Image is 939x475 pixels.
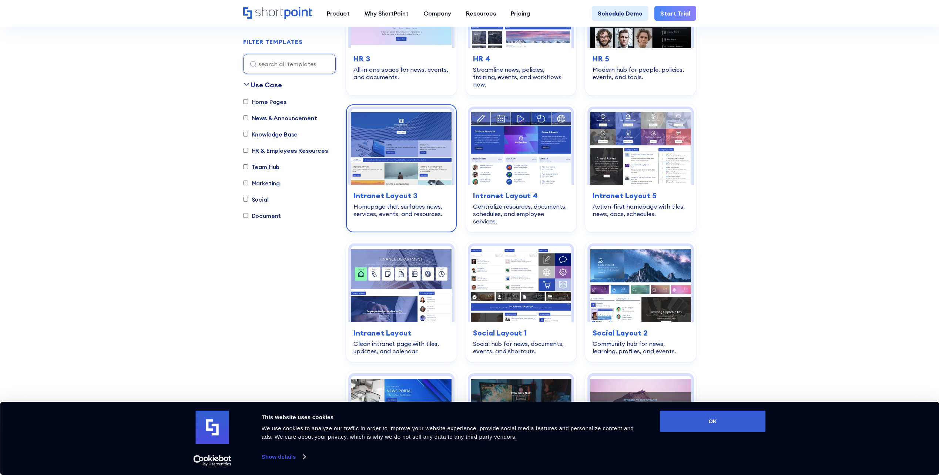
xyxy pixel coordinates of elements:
h3: HR 5 [593,53,688,64]
a: Company [416,6,459,21]
a: Social Layout 1 – SharePoint Social Intranet Template: Social hub for news, documents, events, an... [466,241,576,362]
a: Pricing [503,6,537,21]
a: Start Trial [654,6,696,21]
label: Document [243,211,281,220]
a: Schedule Demo [592,6,648,21]
div: Social hub for news, documents, events, and shortcuts. [473,340,569,355]
h3: HR 4 [473,53,569,64]
img: Together – Intranet Homepage Template: Modern hub for news, documents, events, and shortcuts. [590,376,691,452]
img: Marketing 2 – SharePoint Online Communication Site: Centralize company news, events, highlights, ... [351,376,452,452]
span: We use cookies to analyze our traffic in order to improve your website experience, provide social... [262,425,634,440]
div: Product [327,9,350,18]
h3: Intranet Layout 5 [593,190,688,201]
div: Resources [466,9,496,18]
input: News & Announcement [243,116,248,121]
div: All‑in‑one space for news, events, and documents. [353,66,449,81]
input: Home Pages [243,100,248,104]
a: Resources [459,6,503,21]
h3: Intranet Layout 3 [353,190,449,201]
h3: HR 3 [353,53,449,64]
label: HR & Employees Resources [243,146,328,155]
img: News Portal 2 – SharePoint News Post Template: Deliver company news, updates, and announcements e... [470,376,571,452]
div: This website uses cookies [262,413,643,422]
img: Intranet Layout 3 – SharePoint Homepage Template: Homepage that surfaces news, services, events, ... [351,109,452,185]
a: Intranet Layout 4 – Intranet Page Template: Centralize resources, documents, schedules, and emplo... [466,104,576,232]
div: FILTER TEMPLATES [243,39,303,45]
label: Home Pages [243,97,286,106]
div: Community hub for news, learning, profiles, and events. [593,340,688,355]
img: Intranet Layout – SharePoint Page Design: Clean intranet page with tiles, updates, and calendar. [351,246,452,322]
input: Team Hub [243,165,248,169]
input: search all templates [243,54,336,74]
h3: Intranet Layout [353,327,449,338]
input: Social [243,197,248,202]
img: Intranet Layout 4 – Intranet Page Template: Centralize resources, documents, schedules, and emplo... [470,109,571,185]
div: Company [423,9,451,18]
label: Marketing [243,179,280,188]
label: Team Hub [243,162,280,171]
div: Clean intranet page with tiles, updates, and calendar. [353,340,449,355]
a: Intranet Layout 5 – SharePoint Page Template: Action-first homepage with tiles, news, docs, sched... [585,104,696,232]
a: Intranet Layout 3 – SharePoint Homepage Template: Homepage that surfaces news, services, events, ... [346,104,457,232]
img: Social Layout 1 – SharePoint Social Intranet Template: Social hub for news, documents, events, an... [470,246,571,322]
div: Centralize resources, documents, schedules, and employee services. [473,203,569,225]
button: OK [660,411,766,432]
a: Show details [262,451,305,462]
a: Home [243,7,312,20]
label: News & Announcement [243,114,317,122]
div: Modern hub for people, policies, events, and tools. [593,66,688,81]
div: Why ShortPoint [365,9,409,18]
label: Social [243,195,269,204]
a: Intranet Layout – SharePoint Page Design: Clean intranet page with tiles, updates, and calendar.I... [346,241,457,362]
h3: Social Layout 2 [593,327,688,338]
h3: Intranet Layout 4 [473,190,569,201]
div: Pricing [511,9,530,18]
a: Usercentrics Cookiebot - opens in a new window [180,455,245,466]
div: Homepage that surfaces news, services, events, and resources. [353,203,449,218]
a: Product [319,6,357,21]
img: Intranet Layout 5 – SharePoint Page Template: Action-first homepage with tiles, news, docs, sched... [590,109,691,185]
div: Streamline news, policies, training, events, and workflows now. [473,66,569,88]
div: Action-first homepage with tiles, news, docs, schedules. [593,203,688,218]
div: Use Case [251,80,282,90]
img: logo [196,411,229,444]
input: Document [243,213,248,218]
label: Knowledge Base [243,130,298,139]
a: Why ShortPoint [357,6,416,21]
img: Social Layout 2 – SharePoint Community Site: Community hub for news, learning, profiles, and events. [590,246,691,322]
h3: Social Layout 1 [473,327,569,338]
input: HR & Employees Resources [243,148,248,153]
a: Social Layout 2 – SharePoint Community Site: Community hub for news, learning, profiles, and even... [585,241,696,362]
input: Knowledge Base [243,132,248,137]
input: Marketing [243,181,248,186]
